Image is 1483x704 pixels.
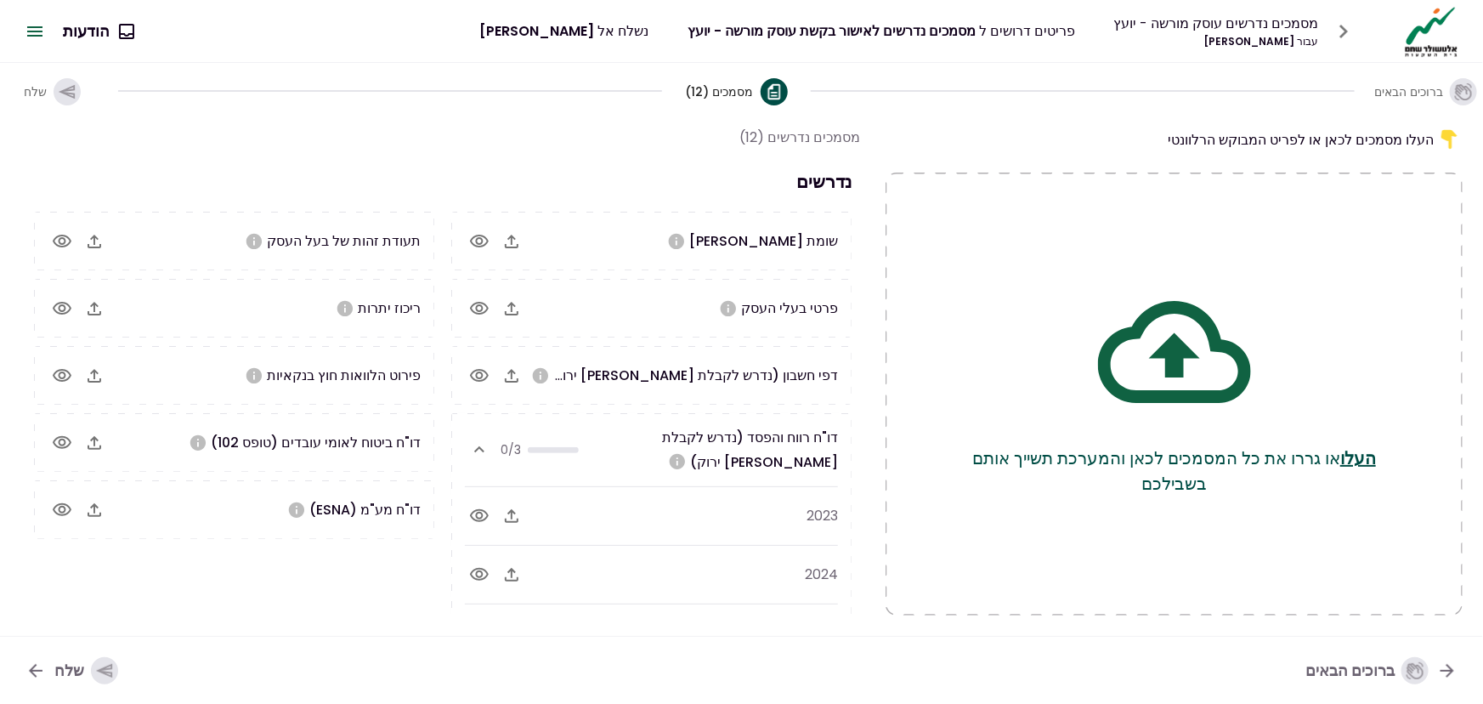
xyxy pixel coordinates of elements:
div: מסמכים נדרשים (12) [739,127,860,148]
svg: נדרש לאור ירוק - אנא העלה שומת מס שנתיים אחורה [667,232,686,251]
span: [PERSON_NAME] [479,21,594,41]
span: דו"ח רווח והפסד (נדרש לקבלת [PERSON_NAME] ירוק) [579,427,838,473]
div: [PERSON_NAME] [1114,34,1319,49]
button: העלו [1340,446,1376,471]
div: העלו מסמכים לכאן או לפריט המבוקש הרלוונטי [886,127,1463,152]
p: או גררו את כל המסמכים לכאן והמערכת תשייך אותם בשבילכם [954,446,1395,497]
span: תעודת זהות של בעל העסק [267,231,421,251]
div: שלח [54,657,118,684]
h3: נדרשים [25,168,860,195]
button: שלח [12,649,132,693]
span: פירוט הלוואות חוץ בנקאיות [267,366,421,385]
svg: אנא העלו ריכוז יתרות עדכני בבנקים, בחברות אשראי חוץ בנקאיות ובחברות כרטיסי אשראי [336,299,354,318]
span: פרטי בעלי העסק [741,298,838,318]
span: 2024 [805,565,838,584]
svg: אנא העלו פרוט הלוואות חוץ בנקאיות של החברה [245,366,263,385]
svg: אנא העלו דוחות רווח והפסד לשנתיים האחרונות [668,452,687,471]
span: מסמכים נדרשים לאישור בקשת עוסק מורשה - יועץ [688,21,976,41]
div: ברוכים הבאים [1305,657,1429,684]
span: דפי חשבון (נדרש לקבלת [PERSON_NAME] ירוק) [546,366,838,385]
div: נשלח אל [479,20,648,42]
span: מסמכים (12) [686,83,754,100]
span: שלח [24,83,47,100]
span: דו"ח מע"מ (ESNA) [309,500,421,519]
button: ברוכים הבאים [1378,65,1473,119]
span: שומת [PERSON_NAME] [689,231,838,251]
img: Logo [1401,5,1463,58]
span: עבור [1298,34,1319,48]
div: מסמכים נדרשים עוסק מורשה - יועץ [1114,13,1319,34]
button: שלח [10,65,94,119]
button: ברוכים הבאים [1292,649,1471,693]
svg: דרוש לאור ירוק - אנא מלאו שם מלא, ת"ז, ומייל. הנתונים ישומשו עבור משיכת דוח נתוני אשראי [719,299,738,318]
span: ברוכים הבאים [1374,83,1443,100]
span: ריכוז יתרות [358,298,421,318]
button: מסמכים (12) [686,65,788,119]
div: פריטים דרושים ל [688,20,1075,42]
span: דו"ח ביטוח לאומי עובדים (טופס 102) [211,433,421,452]
svg: אנא העלו צילום ת.ז. (לתז ביומטרית יש להעלות צילום פנים וגב) [245,232,263,251]
svg: אנא העלו טופס 102 משנת 2023 ועד היום [189,434,207,452]
svg: אנא העלו דו"ח מע"מ (ESNA) משנת 2023 ועד היום [287,501,306,519]
span: 2023 [807,506,838,525]
span: 0/3 [501,441,521,459]
svg: אנא העלו דפי חשבון ל3 חודשים האחרונים לכל החשבונות בנק [531,366,550,385]
button: הודעות [49,9,147,54]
